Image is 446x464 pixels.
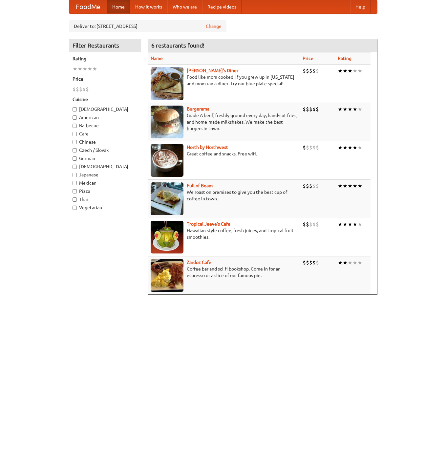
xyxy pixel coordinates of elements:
[86,86,89,93] li: $
[357,182,362,190] li: ★
[312,221,316,228] li: $
[352,221,357,228] li: ★
[73,86,76,93] li: $
[73,55,138,62] h5: Rating
[357,106,362,113] li: ★
[348,182,352,190] li: ★
[202,0,242,13] a: Recipe videos
[187,221,230,227] b: Tropical Jeeve's Cafe
[312,106,316,113] li: $
[306,106,309,113] li: $
[151,189,297,202] p: We roast on premises to give you the best cup of coffee in town.
[151,227,297,240] p: Hawaiian style coffee, fresh juices, and tropical fruit smoothies.
[82,86,86,93] li: $
[312,144,316,151] li: $
[73,165,77,169] input: [DEMOGRAPHIC_DATA]
[73,156,77,161] input: German
[151,106,183,138] img: burgerama.jpg
[187,145,228,150] a: North by Northwest
[76,86,79,93] li: $
[316,259,319,266] li: $
[348,259,352,266] li: ★
[73,106,138,112] label: [DEMOGRAPHIC_DATA]
[151,74,297,87] p: Food like mom cooked, if you grew up in [US_STATE] and mom ran a diner. Try our blue plate special!
[151,144,183,177] img: north.jpg
[316,182,319,190] li: $
[151,56,163,61] a: Name
[312,259,316,266] li: $
[306,67,309,74] li: $
[73,115,77,120] input: American
[151,221,183,253] img: jeeves.jpg
[303,259,306,266] li: $
[130,0,167,13] a: How it works
[338,144,343,151] li: ★
[306,182,309,190] li: $
[343,106,348,113] li: ★
[73,96,138,103] h5: Cuisine
[348,67,352,74] li: ★
[151,67,183,100] img: sallys.jpg
[73,173,77,177] input: Japanese
[73,204,138,211] label: Vegetarian
[73,122,138,129] label: Barbecue
[343,182,348,190] li: ★
[69,20,226,32] div: Deliver to: [STREET_ADDRESS]
[187,183,213,188] b: Full of Beans
[82,65,87,72] li: ★
[187,68,238,73] b: [PERSON_NAME]'s Diner
[73,124,77,128] input: Barbecue
[352,259,357,266] li: ★
[312,67,316,74] li: $
[303,144,306,151] li: $
[73,155,138,162] label: German
[303,67,306,74] li: $
[73,139,138,145] label: Chinese
[316,67,319,74] li: $
[343,67,348,74] li: ★
[73,206,77,210] input: Vegetarian
[357,67,362,74] li: ★
[348,221,352,228] li: ★
[338,221,343,228] li: ★
[73,180,138,186] label: Mexican
[73,163,138,170] label: [DEMOGRAPHIC_DATA]
[151,259,183,292] img: zardoz.jpg
[352,67,357,74] li: ★
[73,65,77,72] li: ★
[316,106,319,113] li: $
[73,197,77,202] input: Thai
[206,23,222,30] a: Change
[87,65,92,72] li: ★
[187,106,209,111] b: Burgerama
[303,56,313,61] a: Price
[357,259,362,266] li: ★
[306,144,309,151] li: $
[69,39,141,52] h4: Filter Restaurants
[303,106,306,113] li: $
[348,106,352,113] li: ★
[77,65,82,72] li: ★
[352,144,357,151] li: ★
[73,171,138,178] label: Japanese
[151,266,297,279] p: Coffee bar and sci-fi bookshop. Come in for an espresso or a slice of our famous pie.
[73,140,77,144] input: Chinese
[151,42,204,49] ng-pluralize: 6 restaurants found!
[343,221,348,228] li: ★
[348,144,352,151] li: ★
[312,182,316,190] li: $
[187,260,211,265] b: Zardoz Cafe
[357,221,362,228] li: ★
[73,181,77,185] input: Mexican
[309,259,312,266] li: $
[316,221,319,228] li: $
[151,112,297,132] p: Grade A beef, freshly ground every day, hand-cut fries, and home-made milkshakes. We make the bes...
[73,114,138,121] label: American
[338,182,343,190] li: ★
[309,106,312,113] li: $
[338,67,343,74] li: ★
[343,144,348,151] li: ★
[73,107,77,111] input: [DEMOGRAPHIC_DATA]
[350,0,371,13] a: Help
